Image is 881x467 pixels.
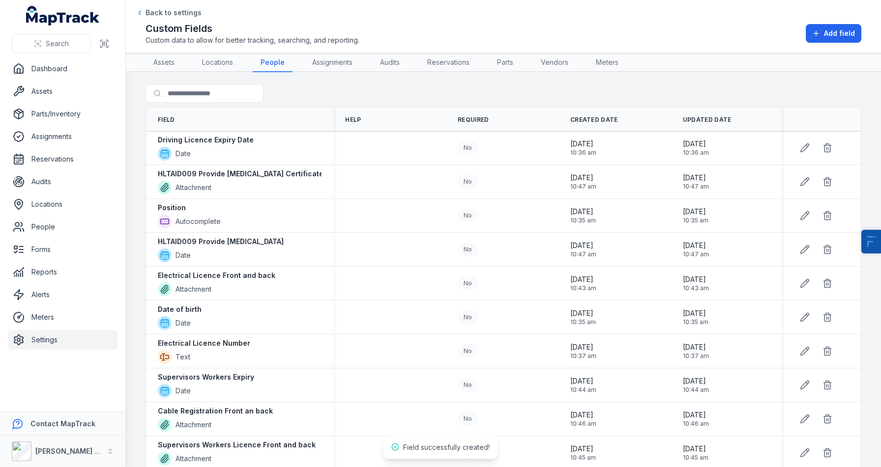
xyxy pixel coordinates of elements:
span: Add field [824,28,855,38]
div: No [458,276,478,290]
strong: Supervisors Workers Expiry [158,372,254,382]
span: [DATE] [683,444,708,454]
strong: [PERSON_NAME] Electrical [35,447,127,455]
time: 07/10/2025, 10:43:41 am [570,275,596,292]
strong: Cable Registration Front an back [158,406,273,416]
button: Add field [806,24,861,43]
a: Audits [8,172,117,192]
div: No [458,175,478,189]
a: Parts [489,54,521,72]
span: Back to settings [146,8,202,18]
a: Parts/Inventory [8,104,117,124]
a: Settings [8,330,117,350]
time: 07/10/2025, 10:35:35 am [683,207,708,224]
span: Updated Date [683,116,732,124]
span: Attachment [176,284,211,294]
strong: Date of birth [158,304,202,314]
div: No [458,243,478,256]
span: [DATE] [570,173,596,183]
span: Required [458,116,489,124]
strong: HLTAID009 Provide [MEDICAL_DATA] [158,237,284,247]
a: Forms [8,240,117,259]
strong: Contact MapTrack [30,419,95,428]
span: [DATE] [683,241,709,250]
time: 07/10/2025, 10:44:59 am [683,376,709,394]
span: [DATE] [683,376,709,386]
time: 07/10/2025, 10:45:15 am [570,444,596,462]
a: Reports [8,262,117,282]
span: Text [176,352,190,362]
span: 10:35 am [570,217,596,224]
time: 07/10/2025, 10:47:09 am [683,241,709,258]
time: 07/10/2025, 10:43:41 am [683,275,709,292]
a: People [253,54,293,72]
div: No [458,209,478,222]
a: Meters [8,307,117,327]
time: 07/10/2025, 10:35:35 am [570,207,596,224]
span: 10:37 am [683,352,709,360]
div: No [458,141,478,155]
a: People [8,217,117,237]
a: Back to settings [136,8,202,18]
strong: Electrical Licence Number [158,338,250,348]
span: 10:45 am [683,454,708,462]
time: 07/10/2025, 10:35:16 am [683,308,708,326]
span: Autocomplete [176,217,221,226]
span: [DATE] [570,410,596,420]
span: 10:44 am [683,386,709,394]
span: [DATE] [570,241,596,250]
strong: Supervisors Workers Licence Front and back [158,440,316,450]
span: 10:47 am [570,250,596,258]
span: 10:47 am [570,183,596,191]
time: 07/10/2025, 10:35:16 am [570,308,596,326]
span: [DATE] [570,139,596,149]
time: 07/10/2025, 10:46:27 am [683,410,709,428]
span: Field successfully created! [403,443,490,451]
span: 10:36 am [570,149,596,157]
span: 10:43 am [570,284,596,292]
a: Reservations [8,149,117,169]
span: [DATE] [570,207,596,217]
span: [DATE] [570,444,596,454]
span: [DATE] [570,308,596,318]
span: [DATE] [683,207,708,217]
span: 10:35 am [683,217,708,224]
time: 07/10/2025, 10:47:31 am [683,173,709,191]
span: Created Date [570,116,618,124]
span: Custom data to allow for better tracking, searching, and reporting. [146,35,359,45]
span: Date [176,250,191,260]
span: 10:37 am [570,352,596,360]
span: 10:46 am [570,420,596,428]
span: Attachment [176,454,211,464]
span: [DATE] [570,275,596,284]
span: Date [176,149,191,159]
time: 07/10/2025, 10:37:30 am [683,342,709,360]
span: Search [46,39,69,49]
strong: Electrical Licence Front and back [158,271,275,280]
a: Meters [588,54,626,72]
span: 10:35 am [570,318,596,326]
div: No [458,378,478,392]
span: Attachment [176,420,211,430]
span: 10:36 am [683,149,709,157]
span: [DATE] [683,410,709,420]
strong: HLTAID009 Provide [MEDICAL_DATA] Certificate [158,169,323,179]
strong: Driving Licence Expiry Date [158,135,254,145]
div: No [458,310,478,324]
time: 07/10/2025, 10:45:15 am [683,444,708,462]
div: No [458,412,478,426]
span: [DATE] [683,308,708,318]
span: 10:35 am [683,318,708,326]
span: Date [176,318,191,328]
time: 07/10/2025, 10:46:27 am [570,410,596,428]
a: Assignments [8,127,117,146]
span: 10:46 am [683,420,709,428]
a: Assets [8,82,117,101]
span: Field [158,116,175,124]
time: 07/10/2025, 10:36:07 am [570,139,596,157]
span: [DATE] [683,342,709,352]
span: 10:44 am [570,386,596,394]
a: Alerts [8,285,117,304]
span: Attachment [176,183,211,192]
a: Dashboard [8,59,117,79]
